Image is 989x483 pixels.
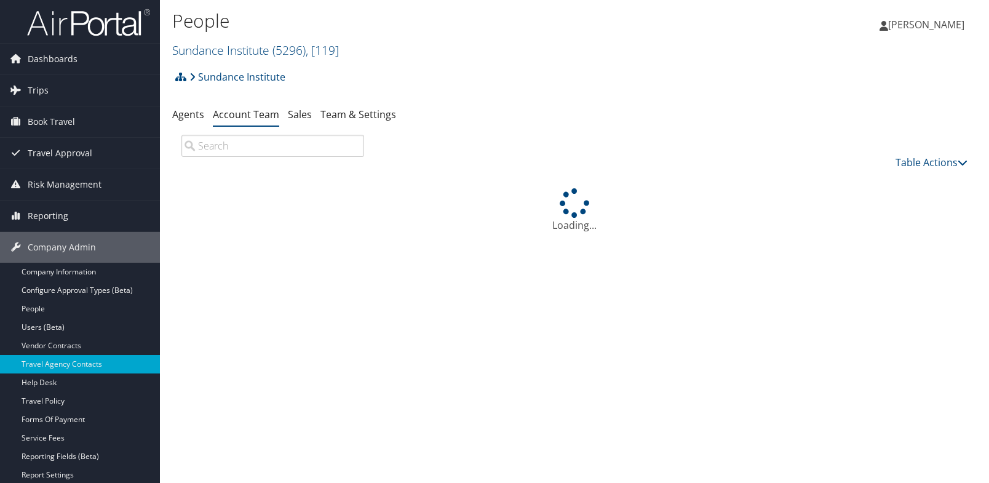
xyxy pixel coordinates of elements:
img: airportal-logo.png [27,8,150,37]
a: Table Actions [896,156,967,169]
span: [PERSON_NAME] [888,18,964,31]
a: Agents [172,108,204,121]
div: Loading... [172,188,977,233]
a: Team & Settings [320,108,396,121]
a: Sundance Institute [189,65,285,89]
span: Dashboards [28,44,77,74]
span: Reporting [28,201,68,231]
h1: People [172,8,709,34]
a: [PERSON_NAME] [880,6,977,43]
span: ( 5296 ) [272,42,306,58]
a: Sales [288,108,312,121]
span: Company Admin [28,232,96,263]
span: Trips [28,75,49,106]
a: Sundance Institute [172,42,339,58]
span: Risk Management [28,169,101,200]
a: Account Team [213,108,279,121]
span: , [ 119 ] [306,42,339,58]
span: Book Travel [28,106,75,137]
span: Travel Approval [28,138,92,169]
input: Search [181,135,364,157]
